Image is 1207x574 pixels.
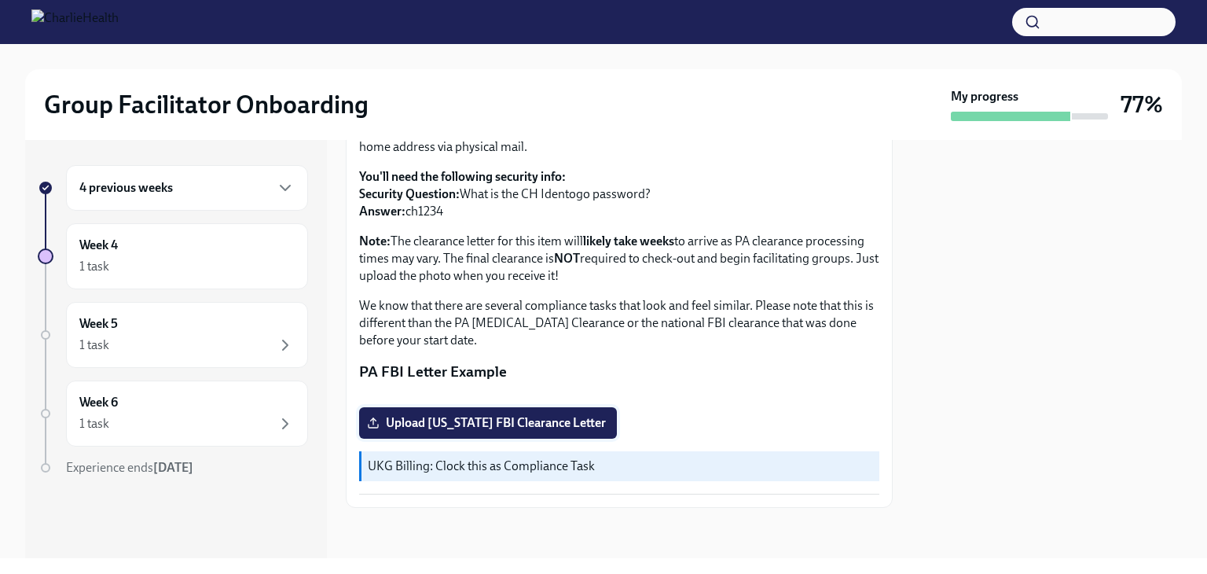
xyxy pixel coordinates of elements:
[583,234,674,248] strong: likely take weeks
[79,415,109,432] div: 1 task
[359,186,460,201] strong: Security Question:
[79,337,109,354] div: 1 task
[66,460,193,475] span: Experience ends
[38,223,308,289] a: Week 41 task
[359,168,879,220] p: What is the CH Identogo password? ch1234
[554,251,580,266] strong: NOT
[38,302,308,368] a: Week 51 task
[44,89,369,120] h2: Group Facilitator Onboarding
[153,460,193,475] strong: [DATE]
[359,233,879,285] p: The clearance letter for this item will to arrive as PA clearance processing times may vary. The ...
[1121,90,1163,119] h3: 77%
[79,315,118,333] h6: Week 5
[66,165,308,211] div: 4 previous weeks
[359,169,566,184] strong: You'll need the following security info:
[79,179,173,197] h6: 4 previous weeks
[79,237,118,254] h6: Week 4
[359,407,617,439] label: Upload [US_STATE] FBI Clearance Letter
[359,234,391,248] strong: Note:
[359,362,879,382] p: PA FBI Letter Example
[31,9,119,35] img: CharlieHealth
[38,381,308,447] a: Week 61 task
[370,415,606,431] span: Upload [US_STATE] FBI Clearance Letter
[368,458,873,475] p: UKG Billing: Clock this as Compliance Task
[951,88,1018,105] strong: My progress
[359,204,405,219] strong: Answer:
[79,258,109,275] div: 1 task
[359,297,879,349] p: We know that there are several compliance tasks that look and feel similar. Please note that this...
[79,394,118,411] h6: Week 6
